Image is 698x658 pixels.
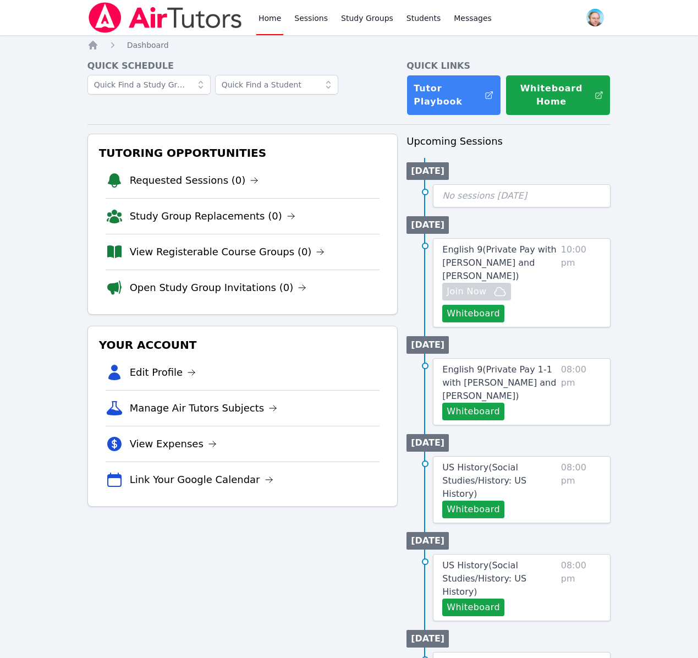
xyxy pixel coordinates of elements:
[97,143,389,163] h3: Tutoring Opportunities
[442,364,556,401] span: English 9 ( Private Pay 1-1 with [PERSON_NAME] and [PERSON_NAME] )
[406,532,449,550] li: [DATE]
[406,630,449,648] li: [DATE]
[454,13,492,24] span: Messages
[442,305,504,322] button: Whiteboard
[406,162,449,180] li: [DATE]
[442,190,527,201] span: No sessions [DATE]
[130,280,307,295] a: Open Study Group Invitations (0)
[442,283,510,300] button: Join Now
[442,244,556,281] span: English 9 ( Private Pay with [PERSON_NAME] and [PERSON_NAME] )
[447,285,486,298] span: Join Now
[87,75,211,95] input: Quick Find a Study Group
[406,75,501,116] a: Tutor Playbook
[406,336,449,354] li: [DATE]
[130,472,273,487] a: Link Your Google Calendar
[130,401,278,416] a: Manage Air Tutors Subjects
[215,75,338,95] input: Quick Find a Student
[87,2,243,33] img: Air Tutors
[561,243,602,322] span: 10:00 pm
[442,462,526,499] span: US History ( Social Studies/History: US History )
[97,335,389,355] h3: Your Account
[561,559,602,616] span: 08:00 pm
[87,59,398,73] h4: Quick Schedule
[130,244,325,260] a: View Registerable Course Groups (0)
[130,436,217,452] a: View Expenses
[87,40,611,51] nav: Breadcrumb
[130,365,196,380] a: Edit Profile
[442,403,504,420] button: Whiteboard
[442,243,556,283] a: English 9(Private Pay with [PERSON_NAME] and [PERSON_NAME])
[442,559,556,599] a: US History(Social Studies/History: US History)
[442,560,526,597] span: US History ( Social Studies/History: US History )
[130,173,259,188] a: Requested Sessions (0)
[442,599,504,616] button: Whiteboard
[130,209,295,224] a: Study Group Replacements (0)
[442,501,504,518] button: Whiteboard
[561,363,602,420] span: 08:00 pm
[406,216,449,234] li: [DATE]
[127,40,169,51] a: Dashboard
[442,363,556,403] a: English 9(Private Pay 1-1 with [PERSON_NAME] and [PERSON_NAME])
[561,461,602,518] span: 08:00 pm
[127,41,169,50] span: Dashboard
[406,59,611,73] h4: Quick Links
[442,461,556,501] a: US History(Social Studies/History: US History)
[406,434,449,452] li: [DATE]
[406,134,611,149] h3: Upcoming Sessions
[505,75,611,116] button: Whiteboard Home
